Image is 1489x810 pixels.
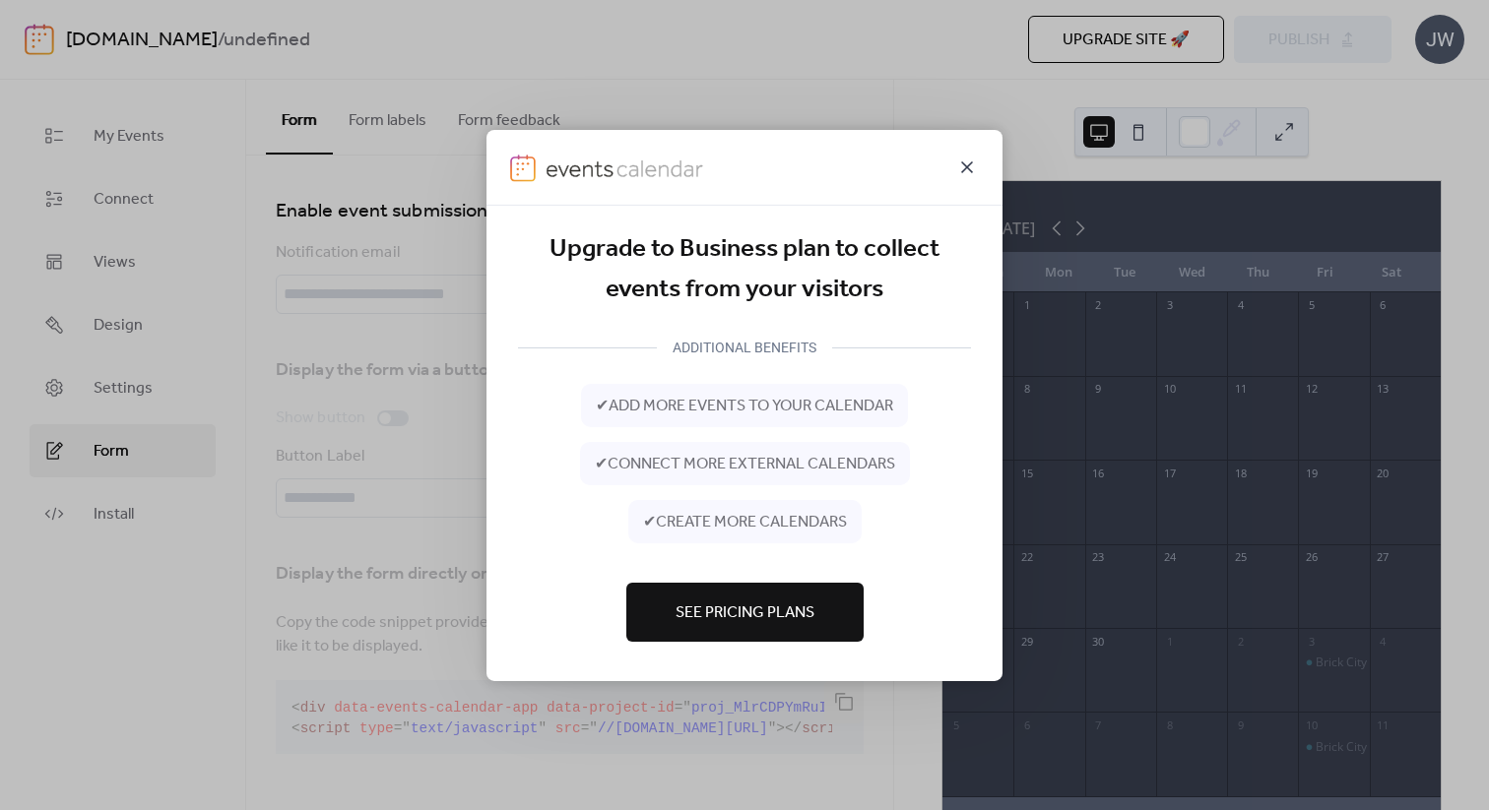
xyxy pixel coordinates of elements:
div: Upgrade to Business plan to collect events from your visitors [518,228,971,310]
span: See Pricing Plans [676,601,814,625]
img: logo-icon [510,154,536,181]
span: ✔ add more events to your calendar [596,395,893,418]
div: ADDITIONAL BENEFITS [657,336,832,359]
span: ✔ connect more external calendars [595,453,895,476]
button: See Pricing Plans [626,583,864,642]
img: logo-type [546,154,705,181]
span: ✔ create more calendars [643,511,847,534]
